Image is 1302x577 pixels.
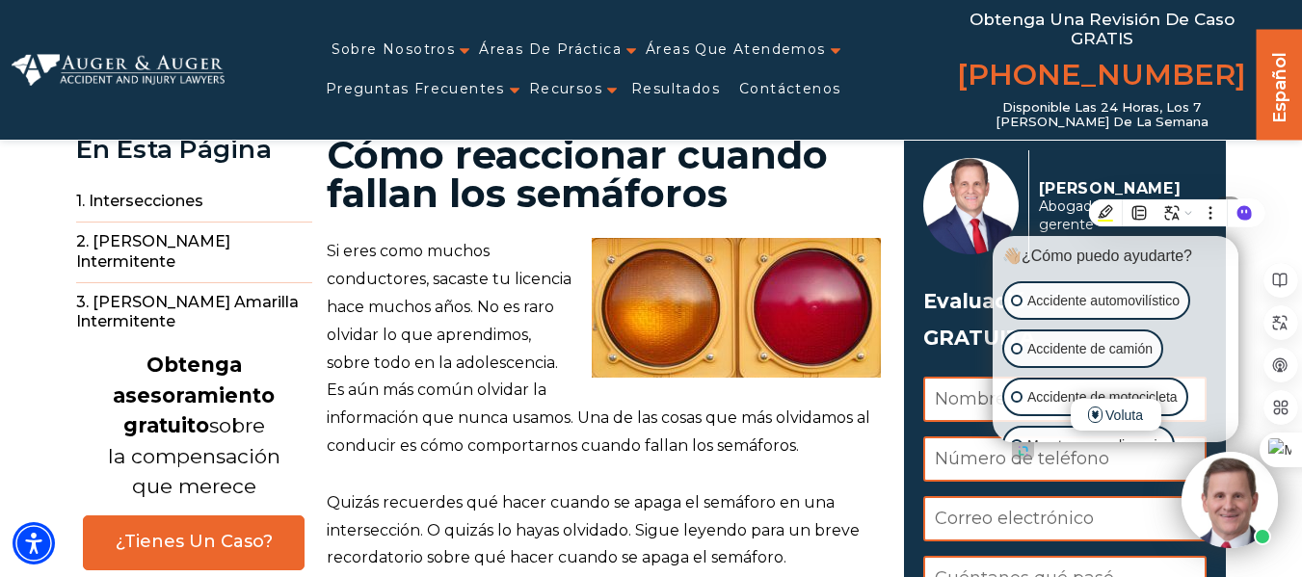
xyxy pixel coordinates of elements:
font: Resultados [631,80,720,97]
font: Disponible las 24 horas, los 7 [PERSON_NAME] de la semana [996,99,1209,130]
a: ¿Tienes un caso? [83,515,305,570]
button: Cerrar el widget de chat de Intaker [1214,197,1241,223]
font: En esta página [76,134,272,165]
a: Recursos [529,69,602,109]
font: que merece [132,474,256,498]
font: Accidente de camión [1027,341,1153,356]
font: Áreas de práctica [479,40,622,58]
a: Resultados [631,69,720,109]
font: [PHONE_NUMBER] [957,57,1246,92]
font: 2. [PERSON_NAME] intermitente [76,232,230,271]
font: Español [1269,51,1290,122]
span: Obtenga una revisión de caso GRATIS [961,10,1242,49]
a: Contáctenos [739,69,840,109]
input: Correo electrónico [923,496,1207,541]
font: 👋🏼¿Cómo puedo ayudarte? [1002,248,1192,264]
input: Nombre [923,377,1207,422]
img: Luz reflectora [592,238,881,378]
font: Obtenga una revisión de caso GRATIS [970,10,1235,48]
font: Recursos [529,80,602,97]
a: Preguntas frecuentes [326,69,505,109]
img: Avatar del widget de entrada [1182,452,1278,548]
font: Áreas que atendemos [646,40,826,58]
font: 3. [PERSON_NAME] amarilla intermitente [76,293,299,331]
font: sobre [209,413,265,437]
font: Obtenga asesoramiento gratuito [113,353,275,437]
font: [PERSON_NAME] [1039,179,1181,197]
font: Evaluación de caso GRATUITA [923,289,1130,350]
div: Menú de Accesibilidad [13,522,55,564]
font: Abogado y socio gerente [1039,197,1151,233]
a: Áreas de práctica [479,30,622,69]
font: Contáctenos [739,80,840,97]
a: Español [1264,34,1295,135]
font: Sobre nosotros [332,40,456,58]
input: Número de teléfono [923,436,1207,482]
font: 1. Intersecciones [76,192,203,210]
font: Accidente automovilístico [1027,293,1180,308]
font: Cómo reaccionar cuando fallan los semáforos [327,131,828,217]
font: Si eres como muchos conductores, sacaste tu licencia hace muchos años. No es raro olvidar lo que ... [327,242,870,455]
img: Logotipo de abogados de accidentes y lesiones de Auger & Auger [12,54,225,87]
font: ¿Tienes un caso? [116,531,273,552]
font: la compensación [108,444,280,468]
font: Muerte por negligencia [1027,437,1164,453]
font: Quizás recuerdes qué hacer cuando se apaga el semáforo en una intersección. O quizás lo hayas olv... [327,493,860,567]
img: Herbert Auger [923,158,1019,254]
font: Preguntas frecuentes [326,80,505,97]
a: Chat abierto para adquirentes [1012,442,1034,459]
font: Voluta [1105,407,1143,423]
font: Accidente de motocicleta [1027,389,1178,405]
a: Áreas que atendemos [646,30,826,69]
a: Sobre nosotros [332,30,456,69]
a: [PHONE_NUMBER] [957,54,1246,100]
